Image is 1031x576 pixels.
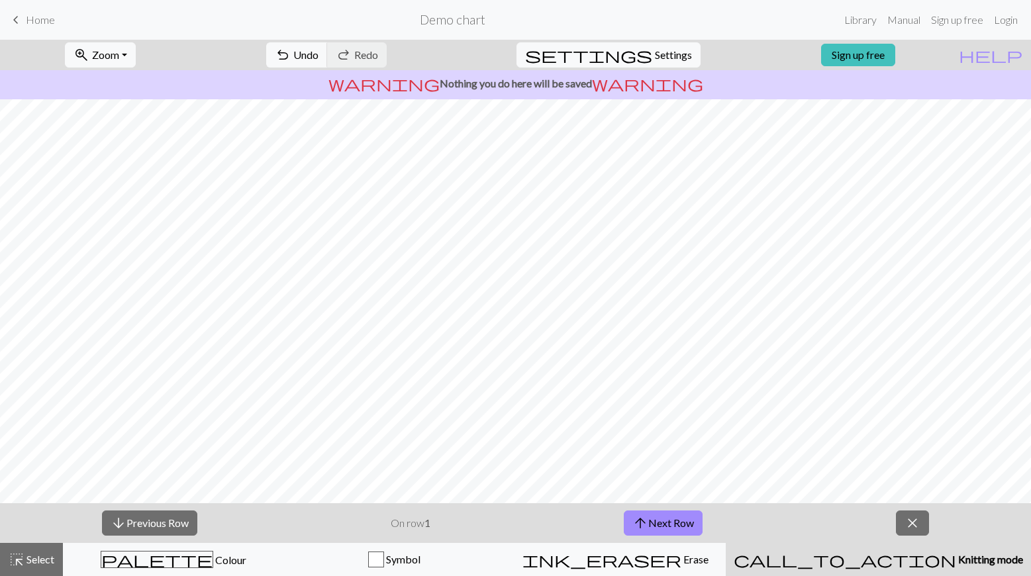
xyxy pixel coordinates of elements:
[632,514,648,532] span: arrow_upward
[65,42,136,68] button: Zoom
[959,46,1022,64] span: help
[391,515,430,531] p: On row
[284,543,505,576] button: Symbol
[525,47,652,63] i: Settings
[839,7,882,33] a: Library
[522,550,681,569] span: ink_eraser
[926,7,989,33] a: Sign up free
[655,47,692,63] span: Settings
[102,510,197,536] button: Previous Row
[726,543,1031,576] button: Knitting mode
[420,12,485,27] h2: Demo chart
[516,42,701,68] button: SettingsSettings
[989,7,1023,33] a: Login
[266,42,328,68] button: Undo
[424,516,430,529] strong: 1
[384,553,420,565] span: Symbol
[111,514,126,532] span: arrow_downward
[101,550,213,569] span: palette
[328,74,440,93] span: warning
[821,44,895,66] a: Sign up free
[275,46,291,64] span: undo
[905,514,920,532] span: close
[681,553,709,565] span: Erase
[293,48,319,61] span: Undo
[882,7,926,33] a: Manual
[525,46,652,64] span: settings
[63,543,284,576] button: Colour
[26,13,55,26] span: Home
[213,553,246,566] span: Colour
[734,550,956,569] span: call_to_action
[592,74,703,93] span: warning
[8,9,55,31] a: Home
[8,11,24,29] span: keyboard_arrow_left
[25,553,54,565] span: Select
[92,48,119,61] span: Zoom
[624,510,703,536] button: Next Row
[5,75,1026,91] p: Nothing you do here will be saved
[74,46,89,64] span: zoom_in
[9,550,25,569] span: highlight_alt
[505,543,726,576] button: Erase
[956,553,1023,565] span: Knitting mode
